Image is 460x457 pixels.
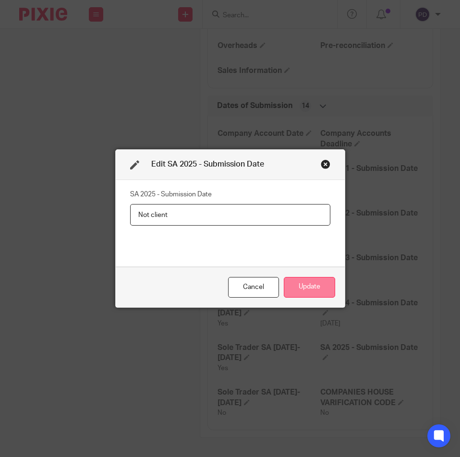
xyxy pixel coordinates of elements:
button: Update [284,277,335,298]
input: SA 2025 - Submission Date [130,204,330,226]
label: SA 2025 - Submission Date [130,190,212,199]
span: Edit SA 2025 - Submission Date [151,160,264,168]
div: Close this dialog window [321,159,330,169]
div: Close this dialog window [228,277,279,298]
